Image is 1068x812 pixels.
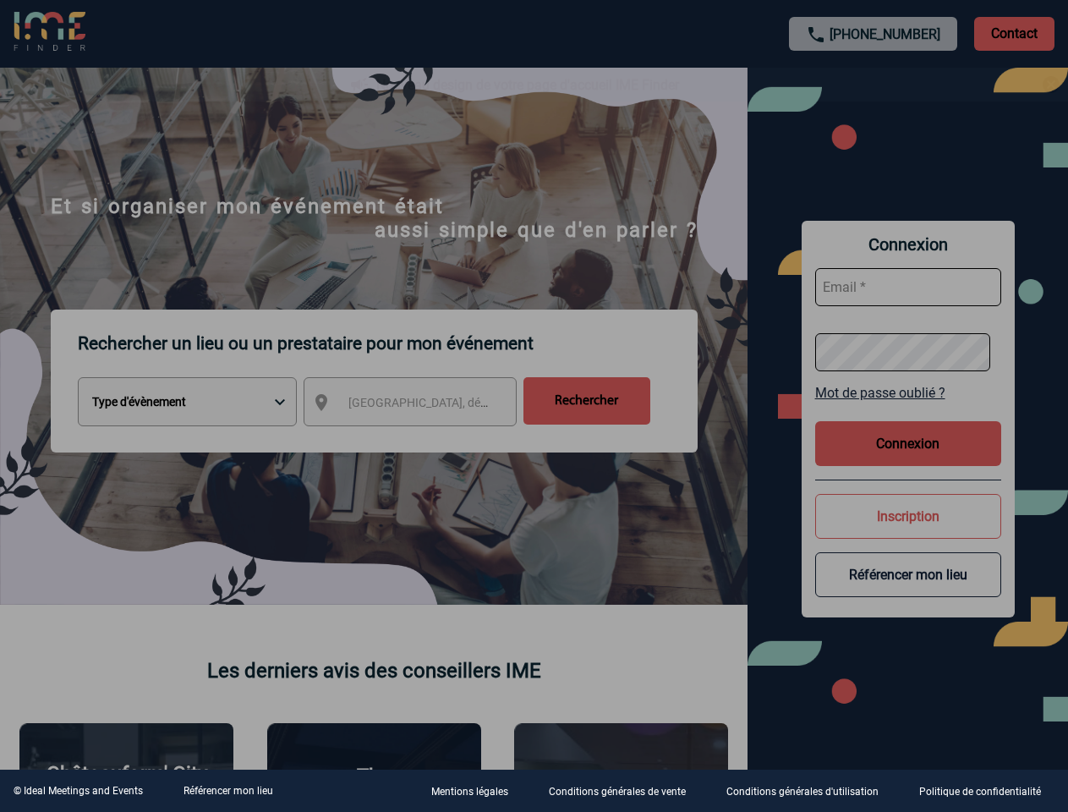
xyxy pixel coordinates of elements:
[726,787,879,798] p: Conditions générales d'utilisation
[14,785,143,797] div: © Ideal Meetings and Events
[549,787,686,798] p: Conditions générales de vente
[183,785,273,797] a: Référencer mon lieu
[906,783,1068,799] a: Politique de confidentialité
[418,783,535,799] a: Mentions légales
[919,787,1041,798] p: Politique de confidentialité
[535,783,713,799] a: Conditions générales de vente
[431,787,508,798] p: Mentions légales
[713,783,906,799] a: Conditions générales d'utilisation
